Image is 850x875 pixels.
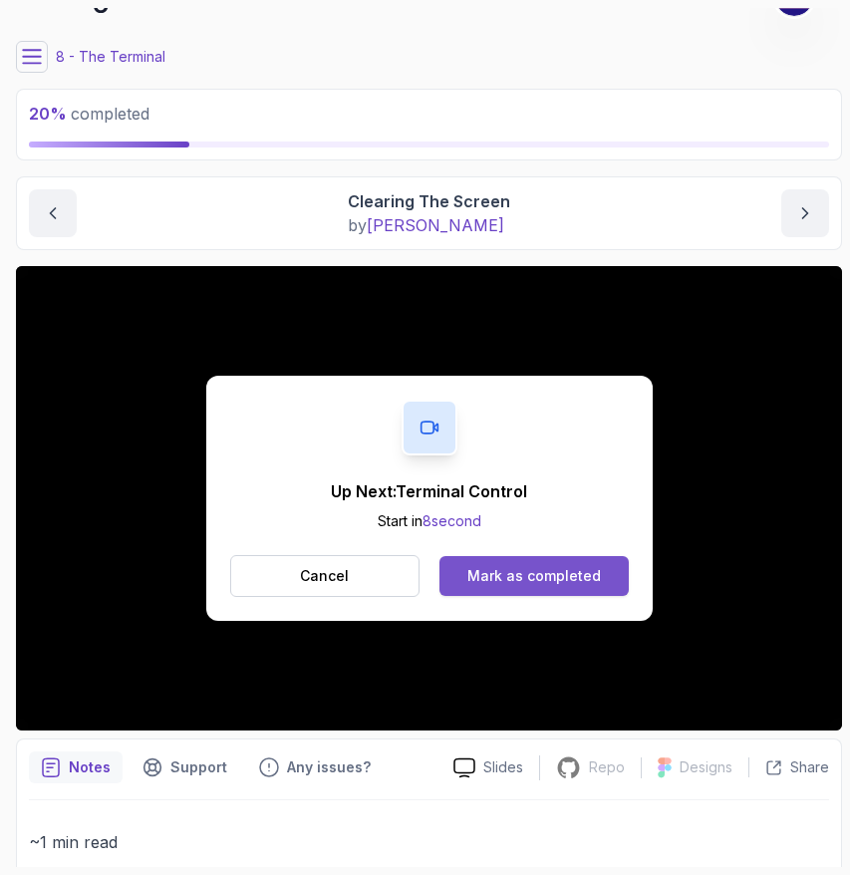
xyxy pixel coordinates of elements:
button: notes button [29,751,123,783]
p: Any issues? [287,757,371,777]
button: Share [748,757,829,777]
button: Support button [131,751,239,783]
p: Repo [589,757,625,777]
button: Mark as completed [439,556,628,596]
p: Notes [69,757,111,777]
button: previous content [29,189,77,237]
span: completed [29,104,149,124]
button: Cancel [230,555,421,597]
p: Clearing The Screen [348,189,510,213]
p: Designs [680,757,732,777]
p: Share [790,757,829,777]
a: Slides [437,757,539,778]
div: Mark as completed [467,566,601,586]
p: by [348,213,510,237]
p: Start in [331,511,527,531]
span: 20 % [29,104,67,124]
p: ~1 min read [29,828,829,856]
p: Slides [483,757,523,777]
iframe: 9 - Clearing the screen [16,266,842,730]
p: Support [170,757,227,777]
button: next content [781,189,829,237]
span: [PERSON_NAME] [367,215,504,235]
button: Feedback button [247,751,383,783]
p: Cancel [300,566,349,586]
p: Up Next: Terminal Control [331,479,527,503]
p: 8 - The Terminal [56,47,165,67]
span: 8 second [423,512,481,529]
